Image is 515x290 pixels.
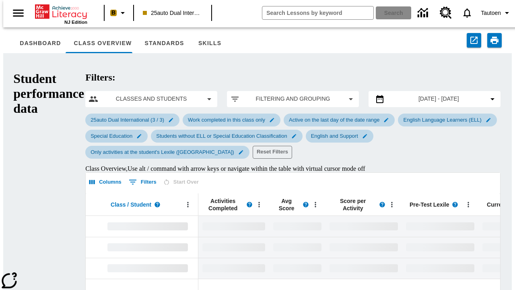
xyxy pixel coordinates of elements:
[398,117,486,123] span: English Language Learners (ELL)
[151,133,292,139] span: Students without ELL or Special Education Classification
[143,9,202,17] span: 25auto Dual International
[151,199,163,211] button: Read more about Class / Student
[487,33,502,48] button: Print
[85,114,179,126] div: Edit 25auto Dual International (3 / 3) filter selected submenu item
[398,114,496,126] div: Edit English Language Learners (ELL) filter selected submenu item
[243,199,255,211] button: Read more about Activities Completed
[306,133,363,139] span: English and Support
[86,149,239,155] span: Only activities at the student's Lexile ([GEOGRAPHIC_DATA])
[111,8,115,18] span: B
[202,197,243,212] span: Activities Completed
[85,165,501,172] div: Class Overview , Use alt / command with arrow keys or navigate within the table with virtual curs...
[183,114,280,126] div: Edit Work completed in this class only filter selected submenu item
[457,2,478,23] a: Notifications
[105,95,198,103] span: Classes and Students
[418,95,459,103] span: [DATE] - [DATE]
[386,199,398,211] button: Open Menu
[35,3,87,25] div: Home
[481,9,501,17] span: Tautoen
[284,117,384,123] span: Active on the last day of the date range
[183,117,270,123] span: Work completed in this class only
[435,2,457,24] a: Resource Center, Will open in new tab
[111,201,151,208] span: Class / Student
[462,199,474,211] button: Open Menu
[284,114,395,126] div: Edit Active on the last day of the date range filter selected submenu item
[138,34,191,53] button: Standards
[107,6,131,20] button: Boost Class color is peach. Change class color
[191,34,229,53] button: Skills
[269,258,325,279] div: No Data,
[376,199,388,211] button: Read more about Score per Activity
[230,94,356,104] button: Apply filters menu item
[127,176,159,188] button: Show filters
[269,216,325,237] div: No Data,
[309,199,321,211] button: Open Menu
[262,6,373,19] input: search field
[68,34,138,53] button: Class Overview
[182,199,194,211] button: Open Menu
[85,146,249,159] div: Edit Only activities at the student's Lexile (Reading) filter selected submenu item
[151,130,302,143] div: Edit Students without ELL or Special Education Classification filter selected submenu item
[306,130,373,143] div: Edit English and Support filter selected submenu item
[85,72,501,83] h2: Filters:
[6,1,30,25] button: Open side menu
[478,6,515,20] button: Profile/Settings
[85,130,148,143] div: Edit Special Education filter selected submenu item
[87,176,124,188] button: Select columns
[89,94,214,104] button: Select classes and students menu item
[467,33,481,48] button: Export to CSV
[300,199,312,211] button: Read more about the Average score
[86,117,169,123] span: 25auto Dual International (3 / 3)
[413,2,435,24] a: Data Center
[13,34,67,53] button: Dashboard
[198,258,269,279] div: No Data,
[198,216,269,237] div: No Data,
[269,237,325,258] div: No Data,
[372,94,497,104] button: Select the date range menu item
[330,197,376,212] span: Score per Activity
[246,95,340,103] span: Filtering and Grouping
[449,199,461,211] button: Read more about Pre-Test Lexile
[273,197,300,212] span: Avg Score
[64,20,87,25] span: NJ Edition
[198,237,269,258] div: No Data,
[488,94,497,104] svg: Collapse Date Range Filter
[253,199,265,211] button: Open Menu
[410,201,449,208] span: Pre-Test Lexile
[86,133,137,139] span: Special Education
